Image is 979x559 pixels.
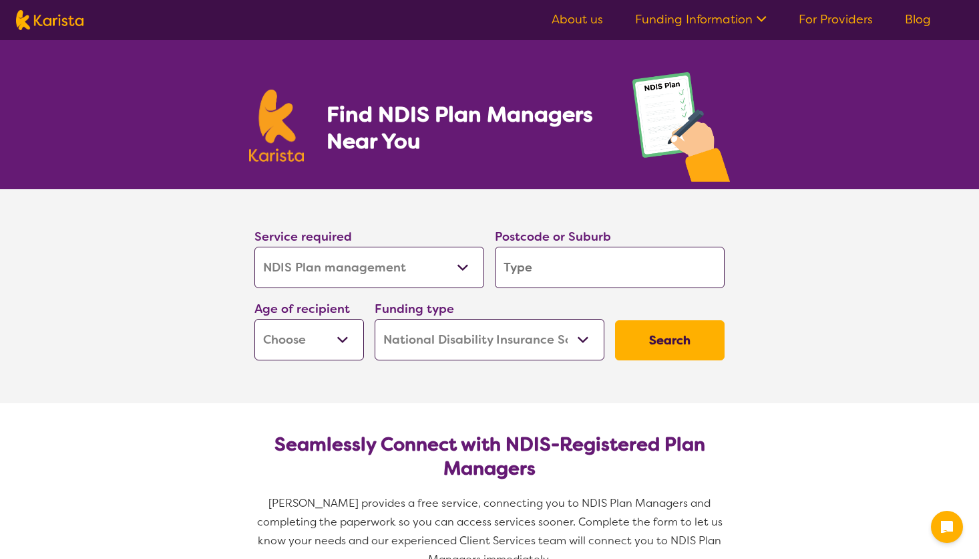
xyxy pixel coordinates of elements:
[327,101,606,154] h1: Find NDIS Plan Managers Near You
[254,301,350,317] label: Age of recipient
[249,90,304,162] img: Karista logo
[16,10,83,30] img: Karista logo
[905,11,931,27] a: Blog
[265,433,714,481] h2: Seamlessly Connect with NDIS-Registered Plan Managers
[632,72,730,189] img: plan-management
[254,229,352,245] label: Service required
[495,229,611,245] label: Postcode or Suburb
[495,247,725,288] input: Type
[615,320,725,360] button: Search
[635,11,767,27] a: Funding Information
[799,11,873,27] a: For Providers
[375,301,454,317] label: Funding type
[552,11,603,27] a: About us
